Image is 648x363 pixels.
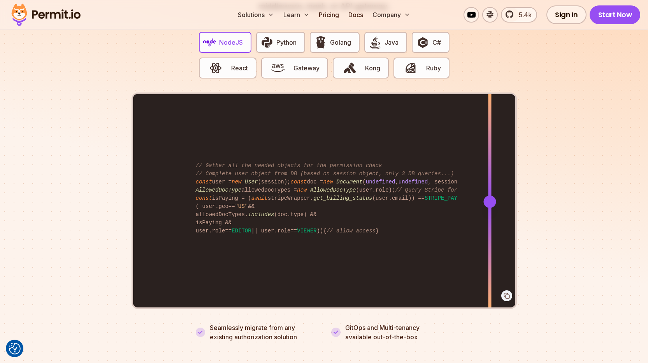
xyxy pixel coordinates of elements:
[369,7,413,23] button: Company
[203,36,216,49] img: NodeJS
[235,203,248,209] span: "US"
[277,228,291,234] span: role
[590,5,641,24] a: Start Now
[345,323,420,342] p: GitOps and Multi-tenancy available out-of-the-box
[395,187,572,193] span: // Query Stripe for live data (hope it's not too slow)
[404,61,417,75] img: Ruby
[432,38,441,47] span: C#
[219,38,243,47] span: NodeJS
[219,203,228,209] span: geo
[276,38,297,47] span: Python
[501,7,537,23] a: 5.4k
[196,195,212,201] span: const
[369,36,382,49] img: Java
[345,7,366,23] a: Docs
[392,195,408,201] span: email
[245,179,258,185] span: User
[330,38,351,47] span: Golang
[376,187,389,193] span: role
[209,61,222,75] img: React
[251,195,268,201] span: await
[271,61,284,75] img: Gateway
[327,228,376,234] span: // allow access
[196,179,212,185] span: const
[343,61,356,75] img: Kong
[385,38,399,47] span: Java
[293,63,320,73] span: Gateway
[546,5,587,24] a: Sign In
[366,179,395,185] span: undefined
[8,2,84,28] img: Permit logo
[196,162,382,169] span: // Gather all the needed objects for the permission check
[232,179,241,185] span: new
[323,179,333,185] span: new
[260,36,274,49] img: Python
[190,155,458,241] code: user = (session); doc = ( , , session. ); allowedDocTypes = (user. ); isPaying = ( stripeWrapper....
[210,323,317,342] p: Seamlessly migrate from any existing authorization solution
[313,195,372,201] span: get_billing_status
[231,63,248,73] span: React
[514,10,532,19] span: 5.4k
[248,211,274,218] span: includes
[314,36,327,49] img: Golang
[297,187,307,193] span: new
[9,343,21,354] button: Consent Preferences
[290,179,307,185] span: const
[196,187,242,193] span: AllowedDocType
[399,179,428,185] span: undefined
[416,36,429,49] img: C#
[310,187,356,193] span: AllowedDocType
[297,228,316,234] span: VIEWER
[196,171,454,177] span: // Complete user object from DB (based on session object, only 3 DB queries...)
[212,228,225,234] span: role
[425,195,467,201] span: STRIPE_PAYING
[235,7,277,23] button: Solutions
[9,343,21,354] img: Revisit consent button
[426,63,441,73] span: Ruby
[280,7,313,23] button: Learn
[232,228,251,234] span: EDITOR
[316,7,342,23] a: Pricing
[290,211,304,218] span: type
[336,179,362,185] span: Document
[365,63,380,73] span: Kong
